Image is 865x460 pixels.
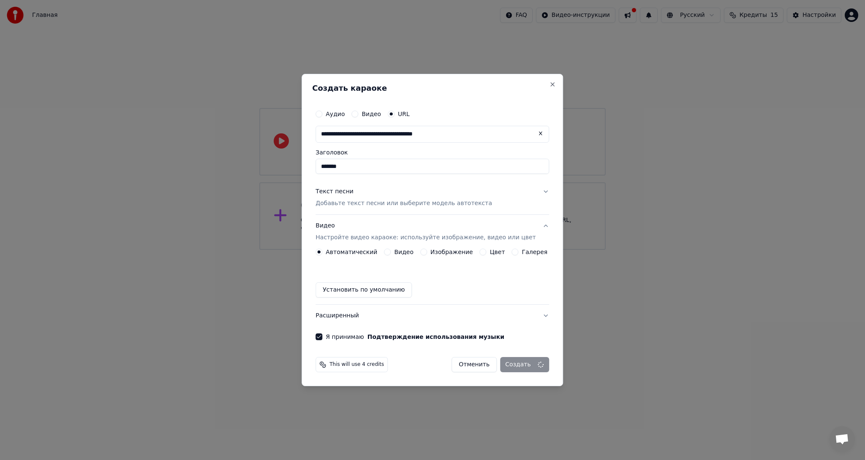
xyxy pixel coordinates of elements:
[316,222,536,242] div: Видео
[326,334,504,340] label: Я принимаю
[316,249,549,304] div: ВидеоНастройте видео караоке: используйте изображение, видео или цвет
[452,357,497,372] button: Отменить
[490,249,505,255] label: Цвет
[326,111,345,117] label: Аудио
[316,282,412,298] button: Установить по умолчанию
[316,215,549,249] button: ВидеоНастройте видео караоке: используйте изображение, видео или цвет
[394,249,413,255] label: Видео
[398,111,410,117] label: URL
[430,249,473,255] label: Изображение
[326,249,377,255] label: Автоматический
[316,305,549,327] button: Расширенный
[316,149,549,155] label: Заголовок
[367,334,504,340] button: Я принимаю
[316,199,492,208] p: Добавьте текст песни или выберите модель автотекста
[316,233,536,242] p: Настройте видео караоке: используйте изображение, видео или цвет
[362,111,381,117] label: Видео
[329,361,384,368] span: This will use 4 credits
[522,249,548,255] label: Галерея
[312,84,552,92] h2: Создать караоке
[316,181,549,214] button: Текст песниДобавьте текст песни или выберите модель автотекста
[316,187,354,196] div: Текст песни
